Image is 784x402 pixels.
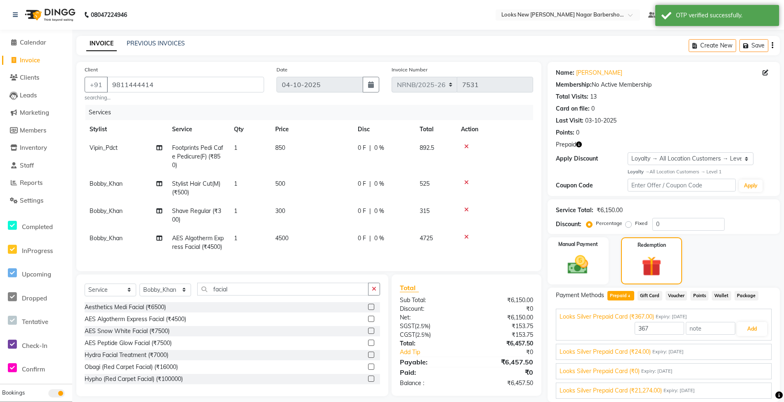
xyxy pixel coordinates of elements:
[85,120,167,139] th: Stylist
[628,179,736,192] input: Enter Offer / Coupon Code
[172,234,224,251] span: AES Algotherm Express Facial (₹4500)
[85,351,168,359] div: Hydra Facial Treatment (₹7000)
[20,179,43,187] span: Reports
[229,120,270,139] th: Qty
[556,154,628,163] div: Apply Discount
[20,73,39,81] span: Clients
[739,180,763,192] button: Apply
[358,207,366,215] span: 0 F
[22,365,45,373] span: Confirm
[85,375,183,383] div: Hypho (Red Carpet Facial) (₹100000)
[20,161,34,169] span: Staff
[400,322,415,330] span: SGST
[635,220,647,227] label: Fixed
[85,339,172,348] div: AES Peptide Glow Facial (₹7500)
[739,39,768,52] button: Save
[86,36,117,51] a: INVOICE
[479,348,539,357] div: ₹0
[90,207,123,215] span: Bobby_Khan
[394,331,466,339] div: ( )
[275,180,285,187] span: 500
[234,180,237,187] span: 1
[20,56,40,64] span: Invoice
[635,322,684,335] input: Amount
[556,220,581,229] div: Discount:
[607,291,634,300] span: Prepaid
[638,291,662,300] span: Gift Card
[2,178,70,188] a: Reports
[275,207,285,215] span: 300
[394,313,466,322] div: Net:
[2,389,25,396] span: Bookings
[466,322,539,331] div: ₹153.75
[20,91,37,99] span: Leads
[22,223,53,231] span: Completed
[556,92,588,101] div: Total Visits:
[85,66,98,73] label: Client
[690,291,708,300] span: Points
[374,234,384,243] span: 0 %
[21,3,78,26] img: logo
[394,367,466,377] div: Paid:
[656,313,687,320] span: Expiry: [DATE]
[556,206,593,215] div: Service Total:
[466,367,539,377] div: ₹0
[394,379,466,388] div: Balance :
[358,180,366,188] span: 0 F
[689,39,736,52] button: Create New
[556,116,583,125] div: Last Visit:
[374,144,384,152] span: 0 %
[172,207,221,223] span: Shave Regular (₹300)
[374,180,384,188] span: 0 %
[556,80,592,89] div: Membership:
[172,180,220,196] span: Stylist Hair Cut(M) (₹500)
[556,80,772,89] div: No Active Membership
[597,206,623,215] div: ₹6,150.00
[20,109,49,116] span: Marketing
[556,181,628,190] div: Coupon Code
[197,283,368,296] input: Search or Scan
[576,69,622,77] a: [PERSON_NAME]
[466,357,539,367] div: ₹6,457.50
[2,56,70,65] a: Invoice
[85,94,264,102] small: searching...
[712,291,731,300] span: Wallet
[234,234,237,242] span: 1
[585,116,616,125] div: 03-10-2025
[22,294,47,302] span: Dropped
[394,296,466,305] div: Sub Total:
[466,296,539,305] div: ₹6,150.00
[2,196,70,206] a: Settings
[556,104,590,113] div: Card on file:
[369,234,371,243] span: |
[2,38,70,47] a: Calendar
[466,305,539,313] div: ₹0
[558,241,598,248] label: Manual Payment
[270,120,353,139] th: Price
[416,323,429,329] span: 2.5%
[275,234,288,242] span: 4500
[234,144,237,151] span: 1
[234,207,237,215] span: 1
[22,318,48,326] span: Tentative
[172,144,223,169] span: Footprints Pedi Cafe Pedicure(F) (₹850)
[737,322,767,336] button: Add
[591,104,595,113] div: 0
[556,69,574,77] div: Name:
[20,126,46,134] span: Members
[369,144,371,152] span: |
[400,284,419,292] span: Total
[392,66,427,73] label: Invoice Number
[369,180,371,188] span: |
[22,342,47,350] span: Check-In
[127,40,185,47] a: PREVIOUS INVOICES
[560,312,654,321] span: Looks Silver Prepaid Card (₹367.00)
[358,144,366,152] span: 0 F
[374,207,384,215] span: 0 %
[20,196,43,204] span: Settings
[635,254,668,279] img: _gift.svg
[420,144,434,151] span: 892.5
[2,108,70,118] a: Marketing
[400,331,415,338] span: CGST
[20,144,47,151] span: Inventory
